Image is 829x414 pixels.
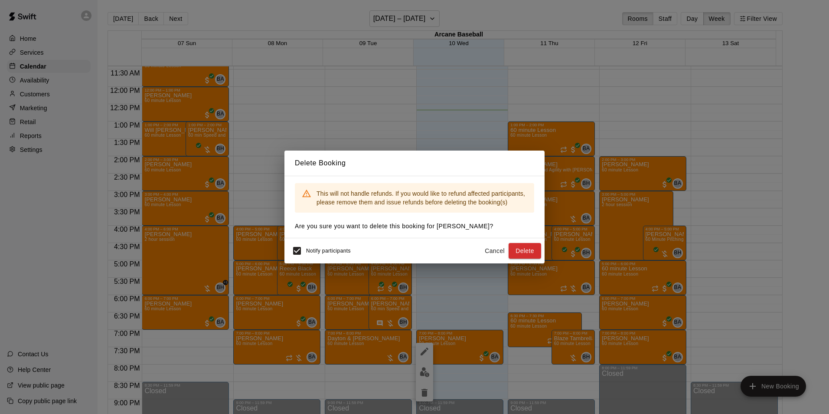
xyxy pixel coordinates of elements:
button: Delete [509,243,541,259]
h2: Delete Booking [284,151,545,176]
div: This will not handle refunds. If you would like to refund affected participants, please remove th... [317,186,527,210]
p: Are you sure you want to delete this booking for [PERSON_NAME] ? [295,222,534,231]
button: Cancel [481,243,509,259]
span: Notify participants [306,248,351,254]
